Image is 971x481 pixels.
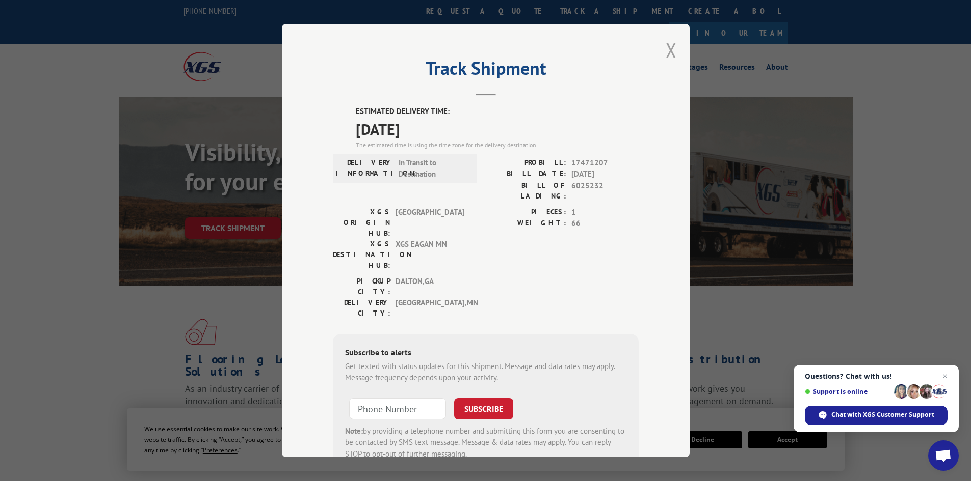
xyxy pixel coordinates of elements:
[333,207,390,239] label: XGS ORIGIN HUB:
[399,157,467,180] span: In Transit to Destination
[571,180,639,202] span: 6025232
[805,406,948,425] div: Chat with XGS Customer Support
[345,426,363,436] strong: Note:
[805,388,890,395] span: Support is online
[486,180,566,202] label: BILL OF LADING:
[349,398,446,419] input: Phone Number
[571,168,639,180] span: [DATE]
[396,207,464,239] span: [GEOGRAPHIC_DATA]
[928,440,959,471] div: Open chat
[486,207,566,218] label: PIECES:
[333,297,390,319] label: DELIVERY CITY:
[486,218,566,230] label: WEIGHT:
[666,37,677,64] button: Close modal
[333,239,390,271] label: XGS DESTINATION HUB:
[831,410,934,419] span: Chat with XGS Customer Support
[571,207,639,218] span: 1
[333,61,639,80] h2: Track Shipment
[356,118,639,140] span: [DATE]
[356,106,639,118] label: ESTIMATED DELIVERY TIME:
[333,276,390,297] label: PICKUP CITY:
[345,346,626,361] div: Subscribe to alerts
[571,157,639,169] span: 17471207
[345,361,626,384] div: Get texted with status updates for this shipment. Message and data rates may apply. Message frequ...
[454,398,513,419] button: SUBSCRIBE
[805,372,948,380] span: Questions? Chat with us!
[396,276,464,297] span: DALTON , GA
[939,370,951,382] span: Close chat
[486,168,566,180] label: BILL DATE:
[571,218,639,230] span: 66
[396,297,464,319] span: [GEOGRAPHIC_DATA] , MN
[345,426,626,460] div: by providing a telephone number and submitting this form you are consenting to be contacted by SM...
[486,157,566,169] label: PROBILL:
[396,239,464,271] span: XGS EAGAN MN
[336,157,393,180] label: DELIVERY INFORMATION:
[356,140,639,150] div: The estimated time is using the time zone for the delivery destination.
